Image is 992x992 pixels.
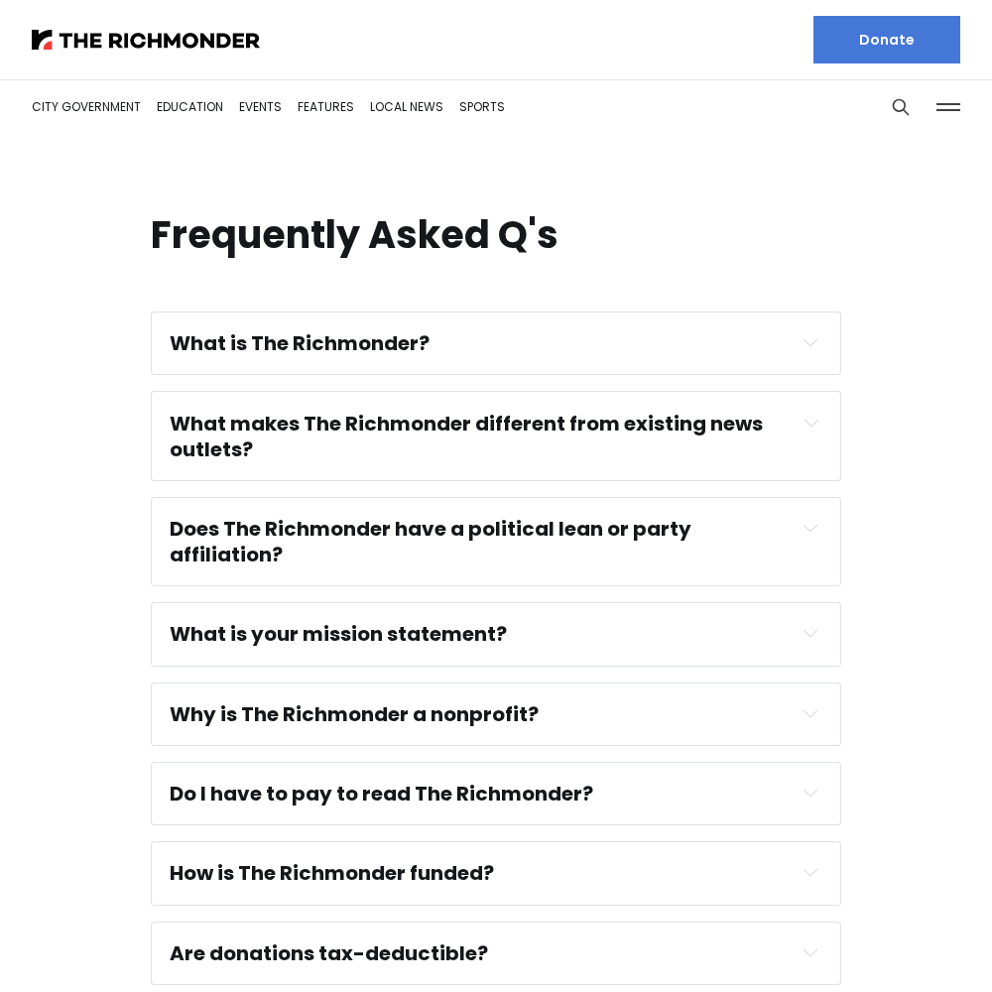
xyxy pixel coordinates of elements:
iframe: portal-trigger [824,895,992,992]
button: Expand toggle to read content [799,621,822,645]
strong: How is The Richmonder funded? [170,859,494,887]
button: Expand toggle to read content [799,860,822,884]
strong: Does The Richmonder have a political lean or party affiliation? [170,515,695,568]
a: Events [239,98,282,115]
strong: Why is The Richmonder a nonprofit? [170,700,539,728]
a: City Government [32,98,141,115]
a: Local News [370,98,443,115]
img: The Richmonder [32,30,260,50]
h1: Frequently Asked Q's [151,214,558,256]
a: Sports [459,98,505,115]
button: Expand toggle to read content [799,330,822,354]
strong: What is your mission statement? [170,620,507,648]
a: Donate [813,16,960,63]
button: Search this site [886,92,916,122]
button: Expand toggle to read content [799,940,822,964]
a: Features [298,98,354,115]
button: Expand toggle to read content [800,516,822,540]
strong: Are donations tax-deductible? [170,939,488,967]
button: Expand toggle to read content [799,781,822,805]
strong: What is The Richmonder? [170,329,430,357]
button: Expand toggle to read content [799,701,822,725]
strong: Do I have to pay to read The Richmonder? [170,780,593,807]
strong: What makes The Richmonder different from existing news outlets? [170,410,767,463]
a: Education [157,98,223,115]
button: Expand toggle to read content [801,411,822,434]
